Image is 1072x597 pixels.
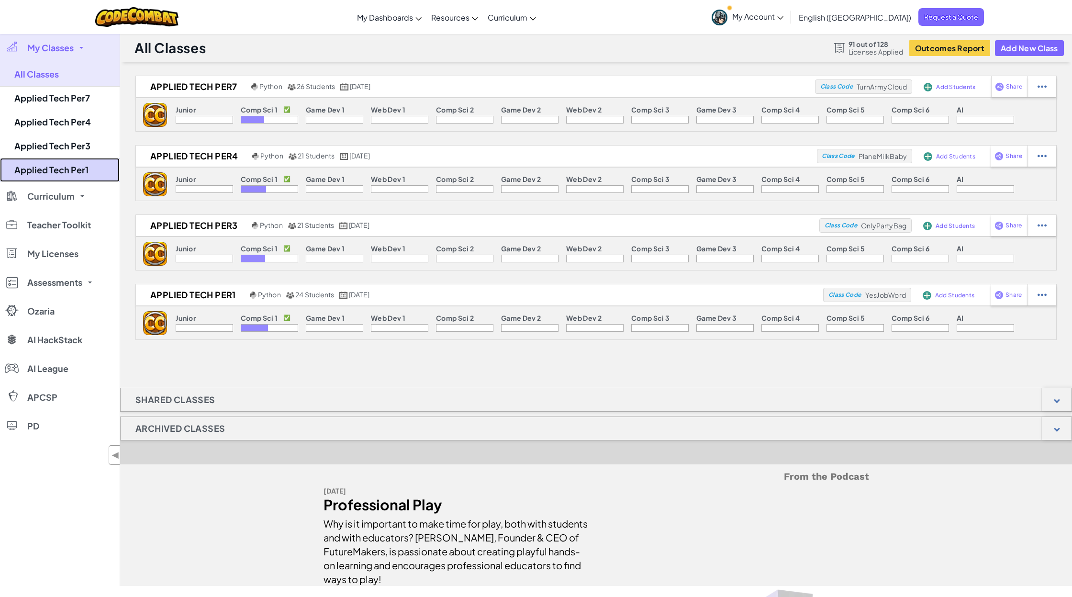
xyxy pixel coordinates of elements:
a: Applied Tech Per4 Python 21 Students [DATE] [136,149,817,163]
img: MultipleUsers.png [287,83,296,90]
img: IconShare_Purple.svg [994,221,1004,230]
span: [DATE] [349,151,370,160]
img: IconStudentEllipsis.svg [1038,82,1047,91]
p: Comp Sci 2 [436,314,474,322]
p: Comp Sci 5 [826,106,865,113]
img: IconAddStudents.svg [923,222,932,230]
p: Junior [176,175,196,183]
span: 21 Students [298,151,335,160]
img: IconAddStudents.svg [924,83,932,91]
span: English ([GEOGRAPHIC_DATA]) [799,12,911,23]
span: 24 Students [295,290,335,299]
p: Comp Sci 3 [631,245,670,252]
span: PlaneMilkBaby [859,152,907,160]
p: Comp Sci 4 [761,175,800,183]
img: logo [143,242,167,266]
img: IconStudentEllipsis.svg [1038,152,1047,160]
img: IconAddStudents.svg [923,291,931,300]
p: Junior [176,314,196,322]
p: Game Dev 3 [696,245,737,252]
p: Game Dev 3 [696,314,737,322]
p: Game Dev 3 [696,175,737,183]
p: AI [957,175,964,183]
p: Web Dev 2 [566,245,602,252]
h1: Shared Classes [121,388,230,412]
p: Comp Sci 4 [761,245,800,252]
h1: Archived Classes [121,417,240,440]
span: YesJobWord [865,291,906,299]
p: Junior [176,245,196,252]
span: Class Code [822,153,854,159]
span: [DATE] [349,221,369,229]
img: IconShare_Purple.svg [994,291,1004,299]
a: English ([GEOGRAPHIC_DATA]) [794,4,916,30]
p: AI [957,314,964,322]
p: Web Dev 2 [566,175,602,183]
img: MultipleUsers.png [286,292,294,299]
img: avatar [712,10,727,25]
button: Outcomes Report [909,40,990,56]
span: [DATE] [350,82,370,90]
span: ◀ [112,448,120,462]
p: Game Dev 1 [306,106,345,113]
img: python.png [251,83,258,90]
span: Licenses Applied [849,48,904,56]
p: Comp Sci 5 [826,175,865,183]
span: Curriculum [27,192,75,201]
img: IconShare_Purple.svg [994,152,1004,160]
img: IconStudentEllipsis.svg [1038,291,1047,299]
span: 26 Students [297,82,335,90]
a: Applied Tech Per1 Python 24 Students [DATE] [136,288,823,302]
img: MultipleUsers.png [288,153,297,160]
img: IconAddStudents.svg [924,152,932,161]
div: Professional Play [324,498,589,512]
p: Comp Sci 3 [631,106,670,113]
p: Comp Sci 1 [241,314,278,322]
p: Comp Sci 2 [436,245,474,252]
span: Class Code [825,223,857,228]
a: My Account [707,2,788,32]
h2: Applied Tech Per3 [136,218,249,233]
p: ✅ [283,175,290,183]
img: IconShare_Purple.svg [995,82,1004,91]
span: 91 out of 128 [849,40,904,48]
p: Game Dev 2 [501,175,541,183]
a: My Dashboards [352,4,426,30]
span: Share [1005,223,1022,228]
p: Comp Sci 5 [826,314,865,322]
p: Game Dev 1 [306,314,345,322]
img: calendar.svg [340,83,349,90]
p: ✅ [283,106,290,113]
img: CodeCombat logo [95,7,179,27]
button: Add New Class [995,40,1064,56]
img: python.png [252,153,259,160]
p: Comp Sci 1 [241,245,278,252]
h2: Applied Tech Per4 [136,149,250,163]
span: Share [1006,84,1022,90]
span: My Dashboards [357,12,413,23]
span: My Licenses [27,249,78,258]
h5: From the Podcast [324,469,869,484]
p: Comp Sci 6 [892,245,929,252]
span: Python [260,151,283,160]
p: ✅ [283,245,290,252]
p: Web Dev 2 [566,314,602,322]
p: AI [957,106,964,113]
span: Add Students [936,84,975,90]
p: Game Dev 3 [696,106,737,113]
h1: All Classes [134,39,206,57]
img: logo [143,172,167,196]
span: My Classes [27,44,74,52]
span: Class Code [820,84,853,90]
p: Web Dev 1 [371,106,405,113]
p: Web Dev 1 [371,314,405,322]
p: Game Dev 1 [306,245,345,252]
div: Why is it important to make time for play, both with students and with educators? [PERSON_NAME], ... [324,512,589,586]
span: [DATE] [349,290,369,299]
span: Share [1005,153,1022,159]
p: Comp Sci 2 [436,106,474,113]
img: logo [143,103,167,127]
span: AI League [27,364,68,373]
